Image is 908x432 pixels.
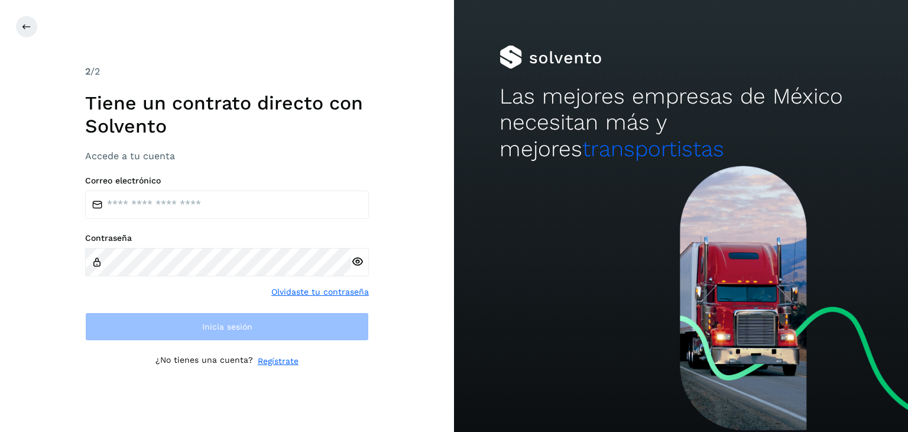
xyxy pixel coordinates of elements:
span: 2 [85,66,90,77]
h1: Tiene un contrato directo con Solvento [85,92,369,137]
a: Olvidaste tu contraseña [271,286,369,298]
button: Inicia sesión [85,312,369,341]
p: ¿No tienes una cuenta? [155,355,253,367]
a: Regístrate [258,355,299,367]
span: transportistas [582,136,724,162]
div: /2 [85,65,369,79]
h2: Las mejores empresas de México necesitan más y mejores [500,83,862,162]
label: Contraseña [85,233,369,243]
label: Correo electrónico [85,176,369,186]
span: Inicia sesión [202,323,252,331]
h3: Accede a tu cuenta [85,150,369,162]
